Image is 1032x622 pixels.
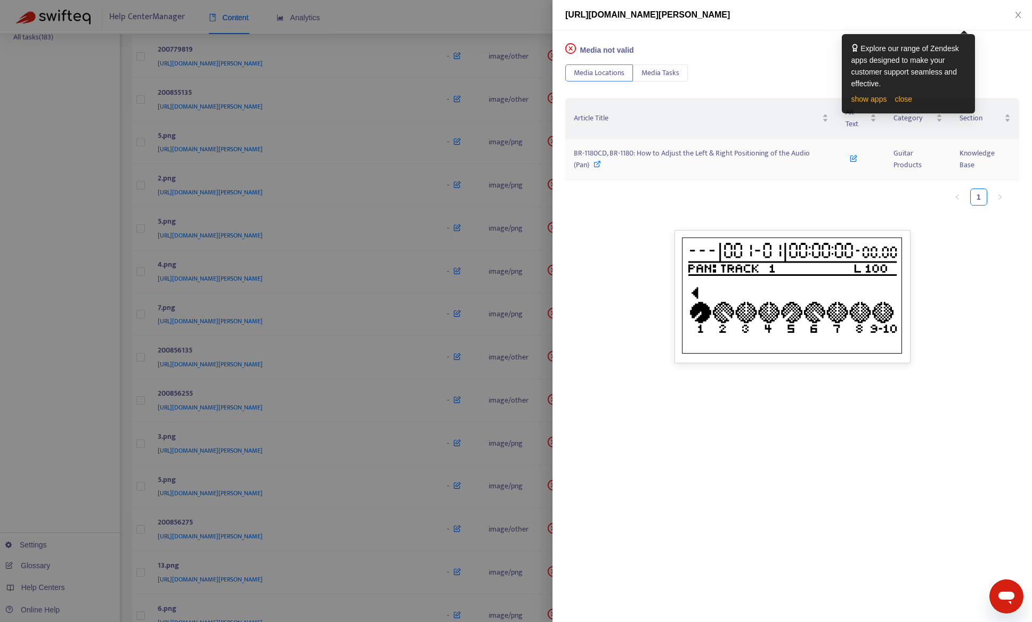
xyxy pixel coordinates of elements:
[1014,11,1022,19] span: close
[949,189,966,206] li: Previous Page
[837,98,885,139] th: Alt Text
[1011,10,1026,20] button: Close
[893,112,934,124] span: Category
[675,230,911,363] img: Unable to display this image
[885,98,951,139] th: Category
[895,95,912,103] a: close
[633,64,688,81] button: Media Tasks
[997,194,1003,200] span: right
[574,67,624,79] span: Media Locations
[565,10,730,19] span: [URL][DOMAIN_NAME][PERSON_NAME]
[565,64,633,81] button: Media Locations
[580,46,634,54] span: Media not valid
[954,194,961,200] span: left
[565,43,576,54] span: close-circle
[970,189,987,206] li: 1
[565,98,837,139] th: Article Title
[641,67,679,79] span: Media Tasks
[574,147,810,171] span: BR-1180CD, BR-1180: How to Adjust the Left & Right Positioning of the Audio (Pan)
[851,95,887,103] a: show apps
[949,189,966,206] button: left
[989,579,1023,613] iframe: メッセージングウィンドウを開くボタン
[960,147,995,171] span: Knowledge Base
[951,98,1019,139] th: Section
[971,189,987,205] a: 1
[992,189,1009,206] li: Next Page
[574,112,820,124] span: Article Title
[851,43,965,89] div: Explore our range of Zendesk apps designed to make your customer support seamless and effective.
[846,107,868,130] span: Alt Text
[992,189,1009,206] button: right
[893,147,922,171] span: Guitar Products
[960,112,1002,124] span: Section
